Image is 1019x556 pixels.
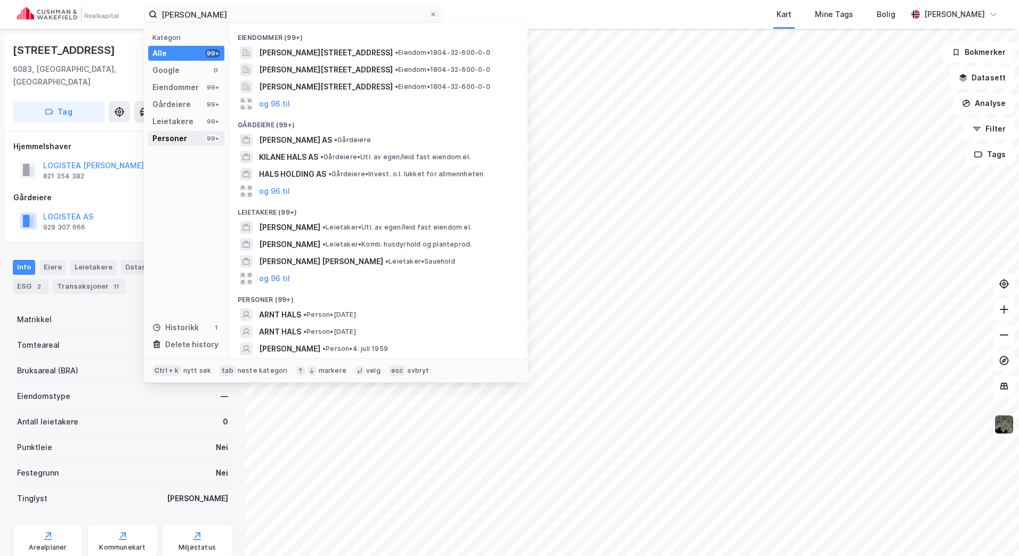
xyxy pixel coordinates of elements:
[152,47,167,60] div: Alle
[322,345,388,353] span: Person • 4. juli 1959
[17,339,60,351] div: Tomteareal
[994,414,1014,435] img: 9k=
[877,8,895,21] div: Bolig
[407,366,429,375] div: avbryt
[17,492,47,505] div: Tinglyst
[43,223,85,232] div: 929 307 666
[303,328,356,336] span: Person • [DATE]
[259,134,332,146] span: [PERSON_NAME] AS
[53,279,126,294] div: Transaksjoner
[229,25,528,44] div: Eiendommer (99+)
[13,101,104,122] button: Tag
[17,415,78,428] div: Antall leietakere
[322,223,326,231] span: •
[205,83,220,92] div: 99+
[964,118,1015,140] button: Filter
[13,42,117,59] div: [STREET_ADDRESS]
[17,364,78,377] div: Bruksareal (BRA)
[13,63,189,88] div: 6083, [GEOGRAPHIC_DATA], [GEOGRAPHIC_DATA]
[167,492,228,505] div: [PERSON_NAME]
[966,505,1019,556] div: Kontrollprogram for chat
[965,144,1015,165] button: Tags
[334,136,337,144] span: •
[17,441,52,454] div: Punktleie
[259,221,320,234] span: [PERSON_NAME]
[389,365,406,376] div: esc
[385,257,389,265] span: •
[328,170,331,178] span: •
[229,287,528,306] div: Personer (99+)
[924,8,985,21] div: [PERSON_NAME]
[205,134,220,143] div: 99+
[395,48,490,57] span: Eiendom • 1804-32-600-0-0
[212,323,220,332] div: 1
[259,80,393,93] span: [PERSON_NAME][STREET_ADDRESS]
[17,313,52,326] div: Matrikkel
[152,64,180,77] div: Google
[259,151,318,163] span: KILANE HALS AS
[34,281,44,292] div: 2
[395,66,490,74] span: Eiendom • 1804-32-600-0-0
[223,415,228,428] div: 0
[259,325,301,338] span: ARNT HALS
[205,117,220,126] div: 99+
[216,441,228,454] div: Nei
[815,8,853,21] div: Mine Tags
[13,279,48,294] div: ESG
[13,140,232,153] div: Hjemmelshaver
[259,255,383,268] span: [PERSON_NAME] [PERSON_NAME]
[328,170,483,178] span: Gårdeiere • Invest. o.l. lukket for allmennheten
[205,100,220,109] div: 99+
[259,46,393,59] span: [PERSON_NAME][STREET_ADDRESS]
[366,366,381,375] div: velg
[13,191,232,204] div: Gårdeiere
[205,49,220,58] div: 99+
[39,260,66,275] div: Eiere
[157,6,429,22] input: Søk på adresse, matrikkel, gårdeiere, leietakere eller personer
[220,365,236,376] div: tab
[152,98,191,111] div: Gårdeiere
[152,34,224,42] div: Kategori
[303,310,306,318] span: •
[259,308,301,321] span: ARNT HALS
[953,93,1015,114] button: Analyse
[395,66,398,73] span: •
[259,63,393,76] span: [PERSON_NAME][STREET_ADDRESS]
[216,467,228,479] div: Nei
[259,185,290,198] button: og 96 til
[99,543,145,552] div: Kommunekart
[385,257,455,266] span: Leietaker • Sauehold
[165,338,219,351] div: Delete history
[777,8,791,21] div: Kart
[334,136,371,144] span: Gårdeiere
[950,67,1015,88] button: Datasett
[111,281,122,292] div: 11
[259,342,320,355] span: [PERSON_NAME]
[152,81,199,94] div: Eiendommer
[13,260,35,275] div: Info
[322,240,326,248] span: •
[322,240,472,249] span: Leietaker • Komb. husdyrhold og planteprod.
[212,66,220,75] div: 0
[179,543,216,552] div: Miljøstatus
[320,153,471,161] span: Gårdeiere • Utl. av egen/leid fast eiendom el.
[259,168,326,181] span: HALS HOLDING AS
[229,112,528,132] div: Gårdeiere (99+)
[152,321,199,334] div: Historikk
[221,390,228,403] div: —
[259,238,320,251] span: [PERSON_NAME]
[322,345,326,353] span: •
[17,7,118,22] img: cushman-wakefield-realkapital-logo.202ea83816669bd177139c58696a8fa1.svg
[319,366,346,375] div: markere
[395,83,490,91] span: Eiendom • 1804-32-600-0-0
[17,390,70,403] div: Eiendomstype
[183,366,212,375] div: nytt søk
[943,42,1015,63] button: Bokmerker
[152,365,181,376] div: Ctrl + k
[395,83,398,91] span: •
[259,272,290,285] button: og 96 til
[29,543,67,552] div: Arealplaner
[70,260,117,275] div: Leietakere
[395,48,398,56] span: •
[121,260,174,275] div: Datasett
